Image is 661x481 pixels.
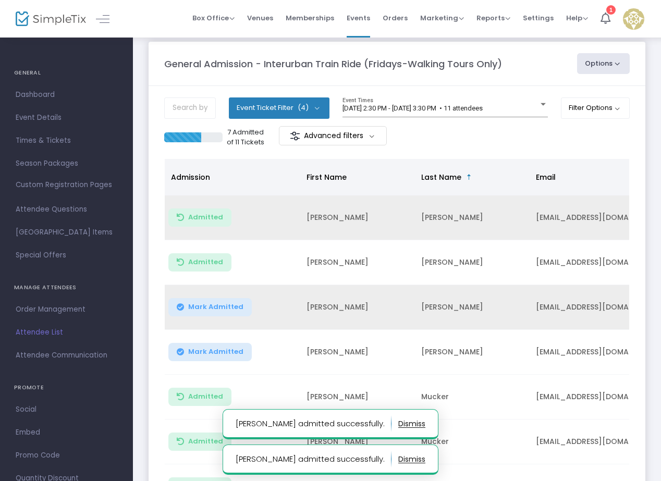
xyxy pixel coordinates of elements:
[415,420,530,464] td: Mucker
[415,285,530,330] td: [PERSON_NAME]
[398,451,425,467] button: dismiss
[421,172,461,182] span: Last Name
[16,403,117,416] span: Social
[16,326,117,339] span: Attendee List
[188,303,243,311] span: Mark Admitted
[14,63,119,83] h4: GENERAL
[347,5,370,31] span: Events
[188,437,223,446] span: Admitted
[14,377,119,398] h4: PROMOTE
[300,285,415,330] td: [PERSON_NAME]
[536,172,556,182] span: Email
[16,226,117,239] span: [GEOGRAPHIC_DATA] Items
[188,213,223,221] span: Admitted
[383,5,408,31] span: Orders
[164,97,216,119] input: Search by name, order number, email, ip address
[398,415,425,432] button: dismiss
[561,97,630,118] button: Filter Options
[420,13,464,23] span: Marketing
[300,375,415,420] td: [PERSON_NAME]
[164,57,502,71] m-panel-title: General Admission - Interurban Train Ride (Fridays-Walking Tours Only)
[300,330,415,375] td: [PERSON_NAME]
[16,449,117,462] span: Promo Code
[14,277,119,298] h4: MANAGE ATTENDEES
[168,433,231,451] button: Admitted
[415,375,530,420] td: Mucker
[279,126,387,145] m-button: Advanced filters
[236,451,391,467] p: [PERSON_NAME] admitted successfully.
[16,426,117,439] span: Embed
[16,349,117,362] span: Attendee Communication
[577,53,630,74] button: Options
[286,5,334,31] span: Memberships
[227,127,265,147] p: 7 Admitted of 11 Tickets
[523,5,554,31] span: Settings
[16,111,117,125] span: Event Details
[168,388,231,406] button: Admitted
[476,13,510,23] span: Reports
[290,131,300,141] img: filter
[16,180,112,190] span: Custom Registration Pages
[168,253,231,272] button: Admitted
[300,195,415,240] td: [PERSON_NAME]
[16,88,117,102] span: Dashboard
[229,97,329,118] button: Event Ticket Filter(4)
[168,298,252,316] button: Mark Admitted
[606,5,616,15] div: 1
[188,348,243,356] span: Mark Admitted
[415,240,530,285] td: [PERSON_NAME]
[16,203,117,216] span: Attendee Questions
[168,208,231,227] button: Admitted
[188,392,223,401] span: Admitted
[307,172,347,182] span: First Name
[16,134,117,147] span: Times & Tickets
[298,104,309,112] span: (4)
[236,415,391,432] p: [PERSON_NAME] admitted successfully.
[171,172,210,182] span: Admission
[16,157,117,170] span: Season Packages
[188,258,223,266] span: Admitted
[192,13,235,23] span: Box Office
[465,173,473,181] span: Sortable
[300,240,415,285] td: [PERSON_NAME]
[247,5,273,31] span: Venues
[415,330,530,375] td: [PERSON_NAME]
[168,343,252,361] button: Mark Admitted
[415,195,530,240] td: [PERSON_NAME]
[16,249,117,262] span: Special Offers
[566,13,588,23] span: Help
[300,420,415,464] td: [PERSON_NAME]
[16,303,117,316] span: Order Management
[342,104,483,112] span: [DATE] 2:30 PM - [DATE] 3:30 PM • 11 attendees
